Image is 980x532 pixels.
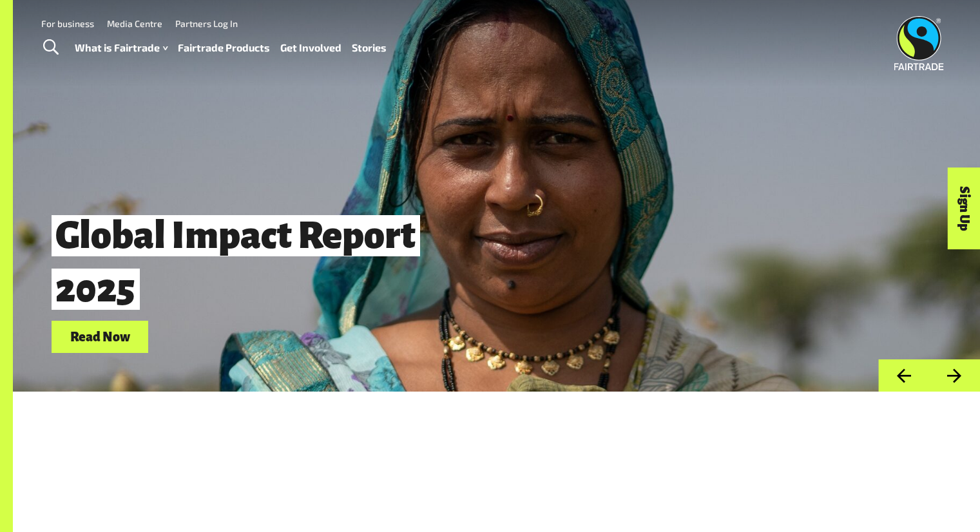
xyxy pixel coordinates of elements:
[894,16,944,70] img: Fairtrade Australia New Zealand logo
[41,18,94,29] a: For business
[35,32,66,64] a: Toggle Search
[352,39,387,57] a: Stories
[878,359,929,392] button: Previous
[280,39,341,57] a: Get Involved
[52,321,148,354] a: Read Now
[178,39,270,57] a: Fairtrade Products
[175,18,238,29] a: Partners Log In
[52,215,420,310] span: Global Impact Report 2025
[929,359,980,392] button: Next
[107,18,162,29] a: Media Centre
[75,39,168,57] a: What is Fairtrade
